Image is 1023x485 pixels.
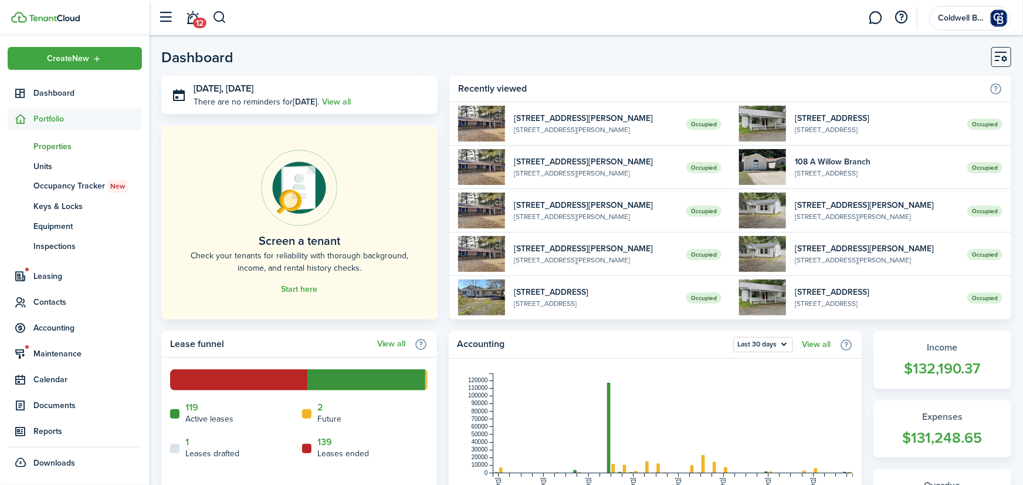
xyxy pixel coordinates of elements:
span: Occupancy Tracker [33,180,142,193]
widget-list-item-description: [STREET_ADDRESS] [514,298,678,309]
img: 1 [739,106,786,142]
button: Last 30 days [733,337,793,352]
header-page-title: Dashboard [161,50,233,65]
span: New [110,181,125,191]
span: Coldwell Banker Group One Realty [938,14,985,22]
button: Customise [991,47,1011,67]
widget-list-item-description: [STREET_ADDRESS] [795,124,958,135]
a: View all [322,96,351,108]
widget-list-item-description: [STREET_ADDRESS][PERSON_NAME] [514,211,678,222]
img: 1 [458,106,505,142]
img: 1 [458,236,505,272]
widget-list-item-description: [STREET_ADDRESS][PERSON_NAME] [795,211,958,222]
widget-stats-count: $132,190.37 [885,358,1000,380]
img: 1 [458,279,505,315]
tspan: 20000 [471,454,487,461]
span: Dashboard [33,87,142,99]
button: Open resource center [892,8,912,28]
span: Units [33,160,142,173]
button: Open sidebar [155,6,177,29]
a: Inspections [8,236,142,256]
widget-stats-title: Expenses [885,410,1000,424]
widget-list-item-title: [STREET_ADDRESS] [795,286,958,298]
img: TenantCloud [29,15,80,22]
img: Online payments [261,150,337,226]
home-widget-title: Accounting [458,337,728,352]
tspan: 120000 [468,377,488,383]
span: Documents [33,399,142,412]
widget-list-item-title: [STREET_ADDRESS][PERSON_NAME] [795,242,958,255]
tspan: 0 [485,470,488,476]
span: Occupied [967,119,1002,130]
widget-list-item-title: [STREET_ADDRESS][PERSON_NAME] [514,242,678,255]
widget-list-item-description: [STREET_ADDRESS][PERSON_NAME] [514,168,678,178]
tspan: 60000 [471,423,487,430]
widget-list-item-title: [STREET_ADDRESS] [514,286,678,298]
a: 2 [317,402,323,413]
a: Occupancy TrackerNew [8,176,142,196]
img: 1 [739,279,786,315]
img: 1 [739,193,786,228]
a: Dashboard [8,82,142,105]
widget-list-item-description: [STREET_ADDRESS][PERSON_NAME] [795,255,958,265]
widget-list-item-title: [STREET_ADDRESS][PERSON_NAME] [795,199,958,211]
a: Notifications [182,3,204,33]
widget-list-item-title: [STREET_ADDRESS][PERSON_NAME] [514,156,678,168]
home-placeholder-title: Screen a tenant [259,232,340,250]
span: Occupied [686,292,721,304]
span: Occupied [967,206,1002,217]
span: Keys & Locks [33,200,142,213]
a: 139 [317,437,332,447]
span: 12 [193,18,206,28]
span: Occupied [967,292,1002,304]
widget-list-item-description: [STREET_ADDRESS] [795,168,958,178]
span: Accounting [33,322,142,334]
a: Income$132,190.37 [873,331,1011,389]
img: TenantCloud [11,12,27,23]
widget-stats-title: Income [885,341,1000,355]
tspan: 40000 [471,439,487,445]
a: 1 [185,437,189,447]
h3: [DATE], [DATE] [194,82,429,96]
span: Contacts [33,296,142,308]
tspan: 110000 [468,385,488,391]
a: Equipment [8,216,142,236]
span: Occupied [686,162,721,173]
span: Equipment [33,220,142,233]
home-widget-title: Active leases [185,413,233,425]
span: Calendar [33,373,142,386]
img: 1 [739,149,786,185]
a: Properties [8,136,142,156]
widget-list-item-title: [STREET_ADDRESS][PERSON_NAME] [514,199,678,211]
widget-list-item-description: [STREET_ADDRESS] [795,298,958,309]
widget-list-item-description: [STREET_ADDRESS][PERSON_NAME] [514,255,678,265]
button: Open menu [733,337,793,352]
b: [DATE] [293,96,317,108]
a: Expenses$131,248.65 [873,400,1011,458]
img: Coldwell Banker Group One Realty [990,9,1008,28]
button: Open menu [8,47,142,70]
span: Inspections [33,240,142,252]
home-widget-title: Lease funnel [170,337,371,351]
home-widget-title: Future [317,413,341,425]
home-widget-title: Leases drafted [185,447,239,460]
tspan: 70000 [471,416,487,422]
a: View all [377,339,406,349]
span: Occupied [967,162,1002,173]
img: 1 [739,236,786,272]
home-widget-title: Leases ended [317,447,369,460]
home-widget-title: Recently viewed [458,82,983,96]
tspan: 90000 [471,400,487,407]
a: Keys & Locks [8,196,142,216]
widget-list-item-title: 108 A Willow Branch [795,156,958,168]
span: Occupied [686,206,721,217]
span: Maintenance [33,348,142,360]
span: Reports [33,425,142,437]
span: Portfolio [33,113,142,125]
span: Occupied [686,119,721,130]
span: Leasing [33,270,142,282]
span: Properties [33,140,142,153]
widget-list-item-title: [STREET_ADDRESS] [795,112,958,124]
tspan: 50000 [471,431,487,437]
a: Units [8,156,142,176]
